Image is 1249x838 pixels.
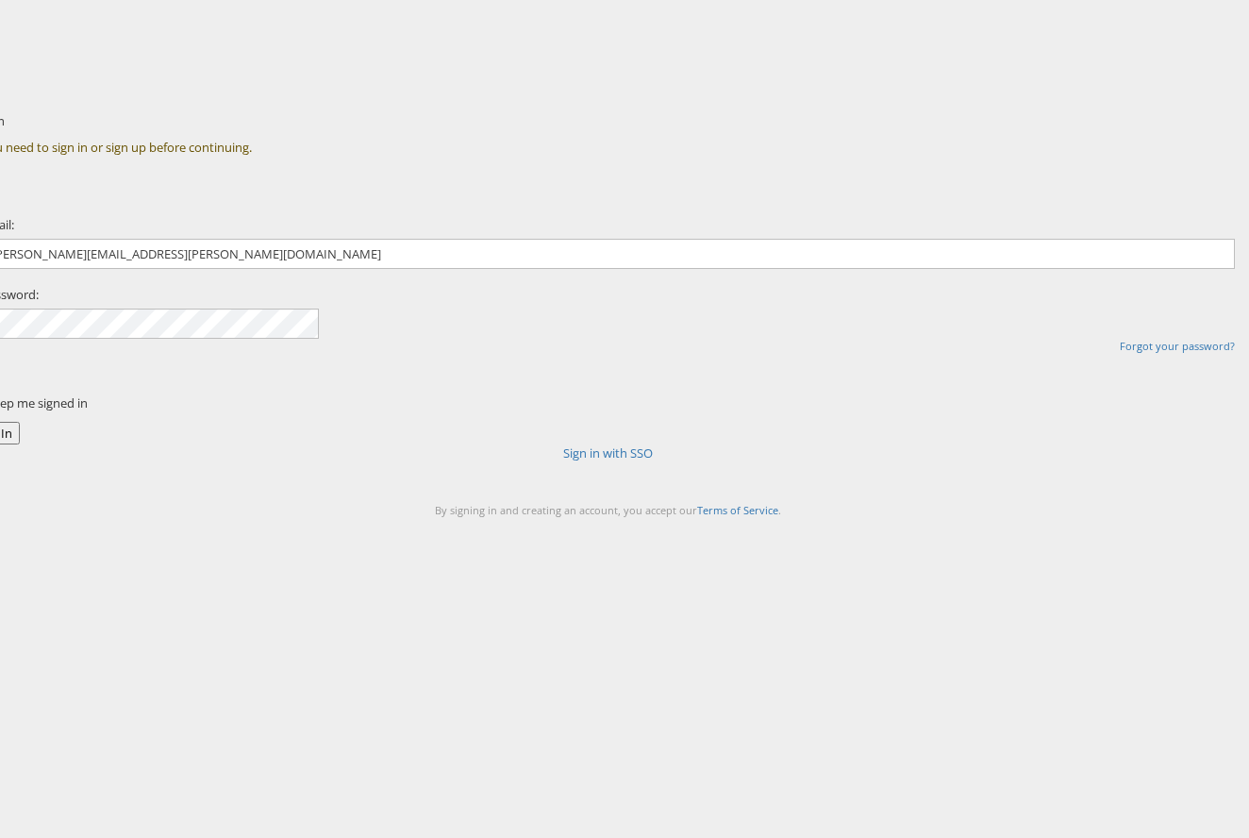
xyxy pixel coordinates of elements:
[563,444,653,461] a: Sign in with SSO
[1120,339,1235,353] a: Forgot your password?
[697,503,778,517] a: Terms of Service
